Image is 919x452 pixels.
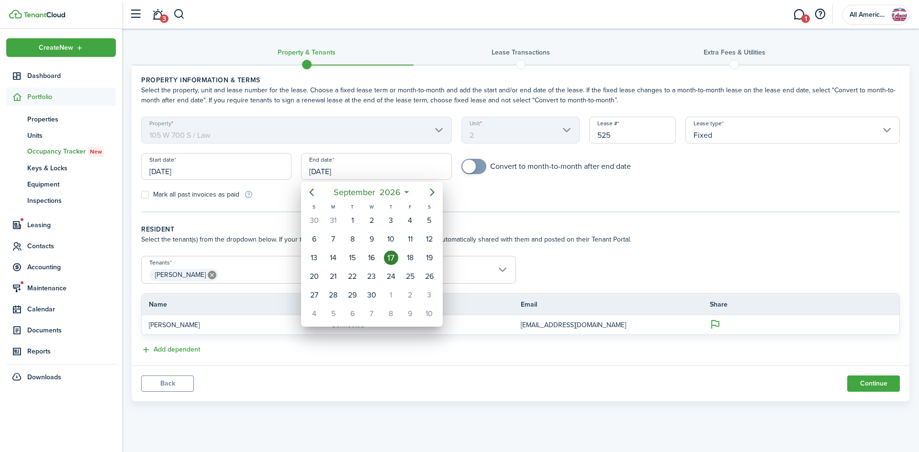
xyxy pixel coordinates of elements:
[307,232,321,246] div: Sunday, September 6, 2026
[422,232,437,246] div: Saturday, September 12, 2026
[403,288,417,302] div: Friday, October 2, 2026
[365,307,379,321] div: Wednesday, October 7, 2026
[422,251,437,265] div: Saturday, September 19, 2026
[365,269,379,284] div: Wednesday, September 23, 2026
[384,213,398,228] div: Thursday, September 3, 2026
[403,213,417,228] div: Friday, September 4, 2026
[307,213,321,228] div: Sunday, August 30, 2026
[326,307,341,321] div: Monday, October 5, 2026
[422,213,437,228] div: Saturday, September 5, 2026
[423,183,442,202] mbsc-button: Next page
[307,288,321,302] div: Sunday, September 27, 2026
[304,203,324,211] div: S
[362,203,381,211] div: W
[381,203,401,211] div: T
[346,307,360,321] div: Tuesday, October 6, 2026
[346,269,360,284] div: Tuesday, September 22, 2026
[377,184,403,201] span: 2026
[365,232,379,246] div: Wednesday, September 9, 2026
[403,269,417,284] div: Friday, September 25, 2026
[307,307,321,321] div: Sunday, October 4, 2026
[403,251,417,265] div: Friday, September 18, 2026
[307,251,321,265] div: Sunday, September 13, 2026
[384,251,398,265] div: Thursday, September 17, 2026
[326,251,341,265] div: Monday, September 14, 2026
[324,203,343,211] div: M
[346,232,360,246] div: Tuesday, September 8, 2026
[420,203,439,211] div: S
[365,288,379,302] div: Wednesday, September 30, 2026
[401,203,420,211] div: F
[422,269,437,284] div: Saturday, September 26, 2026
[384,288,398,302] div: Thursday, October 1, 2026
[343,203,362,211] div: T
[326,232,341,246] div: Monday, September 7, 2026
[346,251,360,265] div: Tuesday, September 15, 2026
[346,288,360,302] div: Tuesday, September 29, 2026
[326,288,341,302] div: Monday, September 28, 2026
[326,213,341,228] div: Monday, August 31, 2026
[403,232,417,246] div: Friday, September 11, 2026
[331,184,377,201] span: September
[384,307,398,321] div: Thursday, October 8, 2026
[422,288,437,302] div: Saturday, October 3, 2026
[365,213,379,228] div: Wednesday, September 2, 2026
[384,269,398,284] div: Thursday, September 24, 2026
[307,269,321,284] div: Sunday, September 20, 2026
[365,251,379,265] div: Wednesday, September 16, 2026
[384,232,398,246] div: Thursday, September 10, 2026
[302,183,321,202] mbsc-button: Previous page
[326,269,341,284] div: Monday, September 21, 2026
[327,184,406,201] mbsc-button: September2026
[403,307,417,321] div: Friday, October 9, 2026
[346,213,360,228] div: Tuesday, September 1, 2026
[422,307,437,321] div: Saturday, October 10, 2026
